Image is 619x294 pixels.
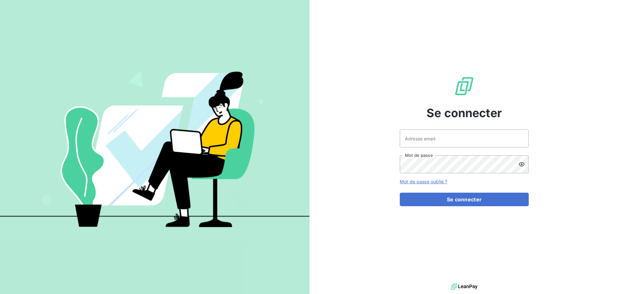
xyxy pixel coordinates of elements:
input: placeholder [400,129,529,147]
img: logo [451,282,477,291]
button: Se connecter [400,193,529,206]
a: Mot de passe oublié ? [400,179,447,184]
img: Logo LeanPay [454,76,475,96]
span: Se connecter [427,104,502,122]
